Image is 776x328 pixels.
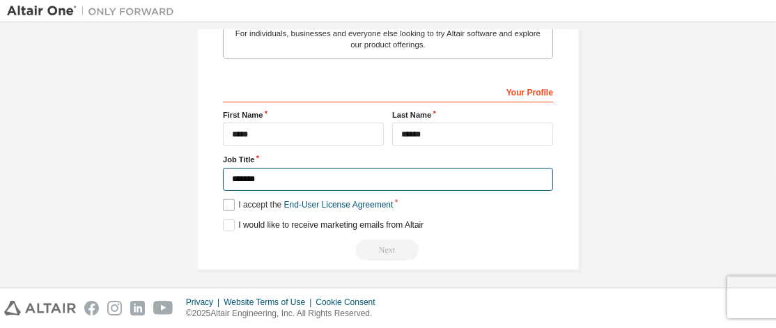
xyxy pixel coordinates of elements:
[130,301,145,315] img: linkedin.svg
[7,4,181,18] img: Altair One
[284,200,394,210] a: End-User License Agreement
[392,109,553,120] label: Last Name
[224,297,316,308] div: Website Terms of Use
[4,301,76,315] img: altair_logo.svg
[223,219,424,231] label: I would like to receive marketing emails from Altair
[186,308,384,320] p: © 2025 Altair Engineering, Inc. All Rights Reserved.
[84,301,99,315] img: facebook.svg
[223,240,553,260] div: Email already exists
[186,297,224,308] div: Privacy
[153,301,173,315] img: youtube.svg
[316,297,383,308] div: Cookie Consent
[223,154,553,165] label: Job Title
[223,80,553,102] div: Your Profile
[223,109,384,120] label: First Name
[223,199,393,211] label: I accept the
[107,301,122,315] img: instagram.svg
[232,28,544,50] div: For individuals, businesses and everyone else looking to try Altair software and explore our prod...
